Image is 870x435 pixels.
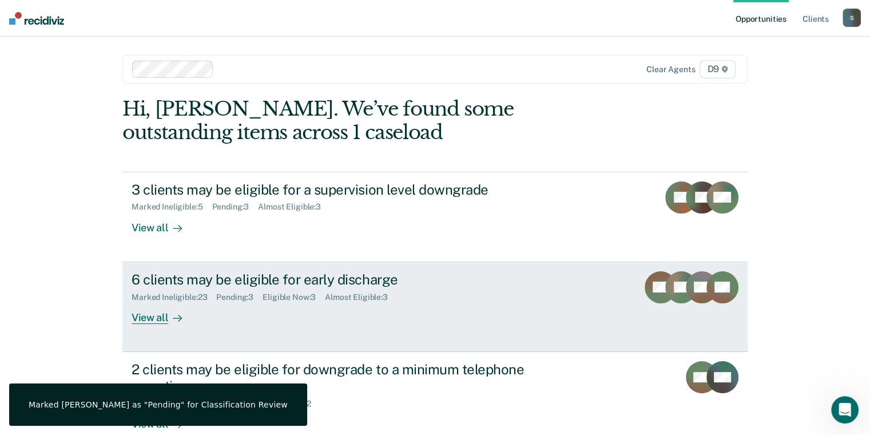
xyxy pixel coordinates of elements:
[122,172,748,262] a: 3 clients may be eligible for a supervision level downgradeMarked Ineligible:5Pending:3Almost Eli...
[132,181,533,198] div: 3 clients may be eligible for a supervision level downgrade
[132,361,533,394] div: 2 clients may be eligible for downgrade to a minimum telephone reporting
[325,292,397,302] div: Almost Eligible : 3
[9,12,64,25] img: Recidiviz
[132,292,216,302] div: Marked Ineligible : 23
[212,202,259,212] div: Pending : 3
[263,292,325,302] div: Eligible Now : 3
[132,271,533,288] div: 6 clients may be eligible for early discharge
[132,302,196,324] div: View all
[216,292,263,302] div: Pending : 3
[122,262,748,352] a: 6 clients may be eligible for early dischargeMarked Ineligible:23Pending:3Eligible Now:3Almost El...
[646,65,695,74] div: Clear agents
[831,396,859,424] iframe: Intercom live chat
[258,202,330,212] div: Almost Eligible : 3
[843,9,861,27] button: S
[122,97,622,144] div: Hi, [PERSON_NAME]. We’ve found some outstanding items across 1 caseload
[29,400,288,410] div: Marked [PERSON_NAME] as "Pending" for Classification Review
[132,202,212,212] div: Marked Ineligible : 5
[132,212,196,234] div: View all
[700,60,736,78] span: D9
